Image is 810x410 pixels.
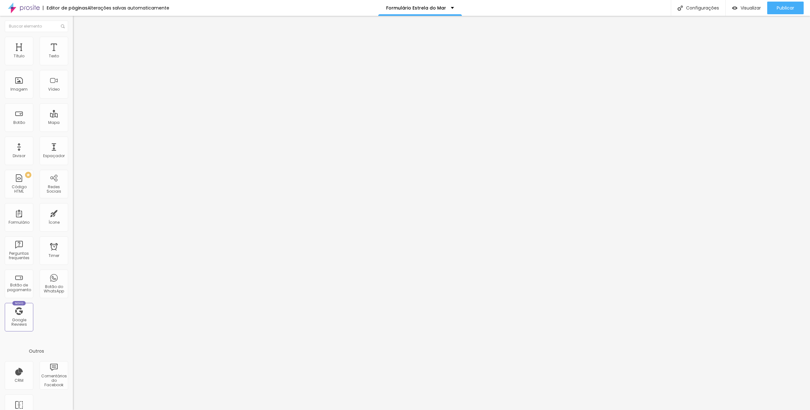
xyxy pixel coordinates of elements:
div: Alterações salvas automaticamente [87,6,169,10]
div: Redes Sociais [41,185,66,194]
div: Perguntas frequentes [6,251,31,260]
input: Buscar elemento [5,21,68,32]
div: Botão [13,120,25,125]
div: Formulário [9,220,29,225]
iframe: Editor [73,16,810,410]
div: Texto [49,54,59,58]
span: Visualizar [741,5,761,10]
div: Novo [12,301,26,305]
p: Formulário Estrela do Mar [386,6,446,10]
button: Visualizar [726,2,767,14]
div: Vídeo [48,87,60,92]
div: Espaçador [43,154,65,158]
div: Editor de páginas [43,6,87,10]
span: Publicar [777,5,794,10]
img: Icone [61,24,65,28]
div: Título [14,54,24,58]
img: view-1.svg [732,5,737,11]
div: Timer [49,253,59,258]
div: Divisor [13,154,25,158]
div: Mapa [48,120,60,125]
div: Código HTML [6,185,31,194]
div: Google Reviews [6,318,31,327]
div: Ícone [49,220,60,225]
img: Icone [677,5,683,11]
button: Publicar [767,2,804,14]
div: Imagem [10,87,28,92]
div: Comentários do Facebook [41,374,66,388]
div: CRM [15,378,23,383]
div: Botão de pagamento [6,283,31,292]
div: Botão do WhatsApp [41,285,66,294]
